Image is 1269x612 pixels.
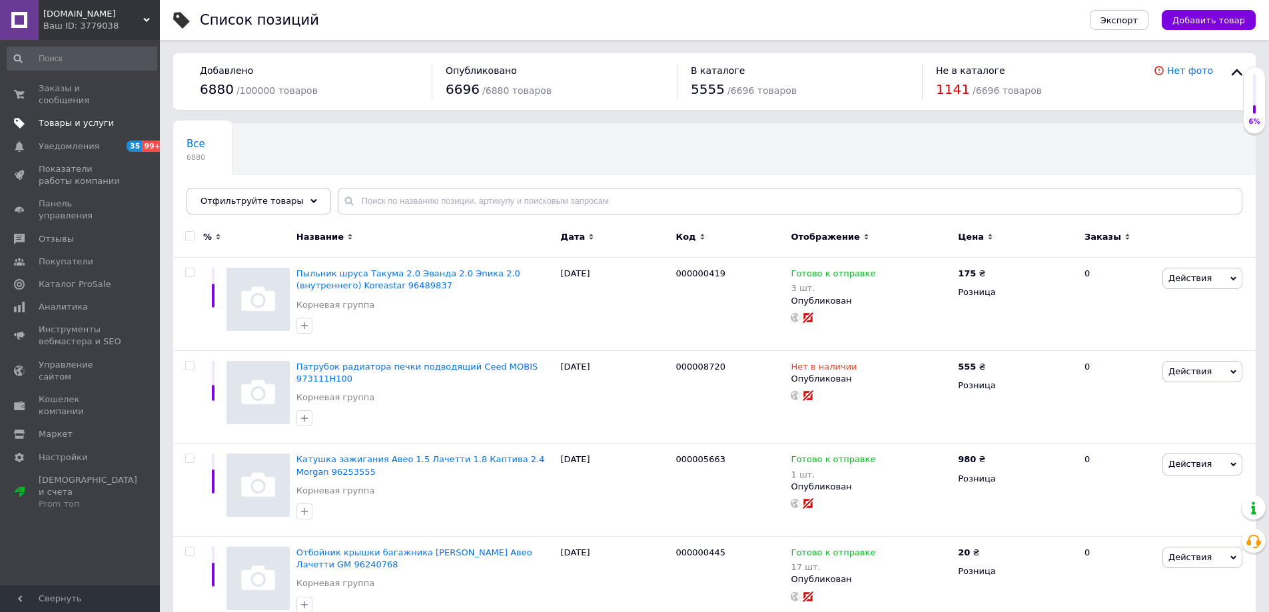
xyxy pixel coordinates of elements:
[791,562,875,572] div: 17 шт.
[187,153,205,162] span: 6880
[676,268,725,278] span: 000000419
[958,454,985,465] div: ₴
[43,8,143,20] span: Lanosist.ua
[200,65,253,76] span: Добавлено
[236,85,318,96] span: / 100000 товаров
[958,268,985,280] div: ₴
[142,141,164,152] span: 99+
[296,547,532,569] a: Отбойник крышки багажника [PERSON_NAME] Авео Лачетти GM 96240768
[39,394,123,418] span: Кошелек компании
[958,268,976,278] b: 175
[39,498,137,510] div: Prom топ
[39,83,123,107] span: Заказы и сообщения
[338,188,1242,214] input: Поиск по названию позиции, артикулу и поисковым запросам
[39,141,99,153] span: Уведомления
[39,256,93,268] span: Покупатели
[727,85,797,96] span: / 6696 товаров
[1090,10,1148,30] button: Экспорт
[446,81,480,97] span: 6696
[958,547,970,557] b: 20
[791,573,951,585] div: Опубликован
[791,268,875,282] span: Готово к отправке
[958,361,985,373] div: ₴
[1076,350,1159,444] div: 0
[200,81,234,97] span: 6880
[676,231,696,243] span: Код
[676,454,725,464] span: 000005663
[39,117,114,129] span: Товары и услуги
[201,196,304,206] span: Отфильтруйте товары
[558,350,673,444] div: [DATE]
[39,359,123,383] span: Управление сайтом
[791,283,875,293] div: 3 шт.
[39,474,137,511] span: [DEMOGRAPHIC_DATA] и счета
[226,361,290,424] img: Патрубок радиатора печки подводящий Ceed MOBIS 973111H100
[1076,258,1159,351] div: 0
[1162,10,1256,30] button: Добавить товар
[958,547,979,559] div: ₴
[296,454,545,476] a: Катушка зажигания Авео 1.5 Лачетти 1.8 Каптива 2.4 Morgan 96253555
[39,198,123,222] span: Панель управления
[958,380,1073,392] div: Розница
[296,231,344,243] span: Название
[691,81,725,97] span: 5555
[39,278,111,290] span: Каталог ProSale
[791,295,951,307] div: Опубликован
[1167,65,1213,76] a: Нет фото
[187,138,205,150] span: Все
[791,481,951,493] div: Опубликован
[791,454,875,468] span: Готово к отправке
[936,65,1005,76] span: Не в каталоге
[446,65,517,76] span: Опубликовано
[226,547,290,610] img: Отбойник крышки багажника Ланос Сенс Авео Лачетти GM 96240768
[1168,273,1212,283] span: Действия
[958,473,1073,485] div: Розница
[127,141,142,152] span: 35
[791,362,857,376] span: Нет в наличии
[39,301,88,313] span: Аналитика
[676,362,725,372] span: 000008720
[1100,15,1138,25] span: Экспорт
[1168,366,1212,376] span: Действия
[691,65,745,76] span: В каталоге
[1076,444,1159,537] div: 0
[296,577,374,589] a: Корневая группа
[936,81,970,97] span: 1141
[39,452,87,463] span: Настройки
[226,454,290,517] img: Катушка зажигания Авео 1.5 Лачетти 1.8 Каптива 2.4 Morgan 96253555
[39,233,74,245] span: Отзывы
[958,286,1073,298] div: Розница
[958,362,976,372] b: 555
[791,373,951,385] div: Опубликован
[43,20,160,32] div: Ваш ID: 3779038
[226,268,290,331] img: Пыльник шруса Такума 2.0 Эванда 2.0 Эпика 2.0 (внутреннего) Koreastar 96489837
[561,231,586,243] span: Дата
[200,13,319,27] div: Список позиций
[958,565,1073,577] div: Розница
[558,258,673,351] div: [DATE]
[1172,15,1245,25] span: Добавить товар
[1168,459,1212,469] span: Действия
[791,469,875,479] div: 1 шт.
[558,444,673,537] div: [DATE]
[958,454,976,464] b: 980
[1168,552,1212,562] span: Действия
[296,268,520,290] a: Пыльник шруса Такума 2.0 Эванда 2.0 Эпика 2.0 (внутреннего) Koreastar 96489837
[1084,231,1121,243] span: Заказы
[791,547,875,561] span: Готово к отправке
[973,85,1042,96] span: / 6696 товаров
[482,85,552,96] span: / 6880 товаров
[1244,117,1265,127] div: 6%
[296,362,538,384] a: Патрубок радиатора печки подводящий Ceed MOBIS 973111H100
[296,392,374,404] a: Корневая группа
[296,299,374,311] a: Корневая группа
[39,324,123,348] span: Инструменты вебмастера и SEO
[39,163,123,187] span: Показатели работы компании
[296,485,374,497] a: Корневая группа
[203,231,212,243] span: %
[958,231,984,243] span: Цена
